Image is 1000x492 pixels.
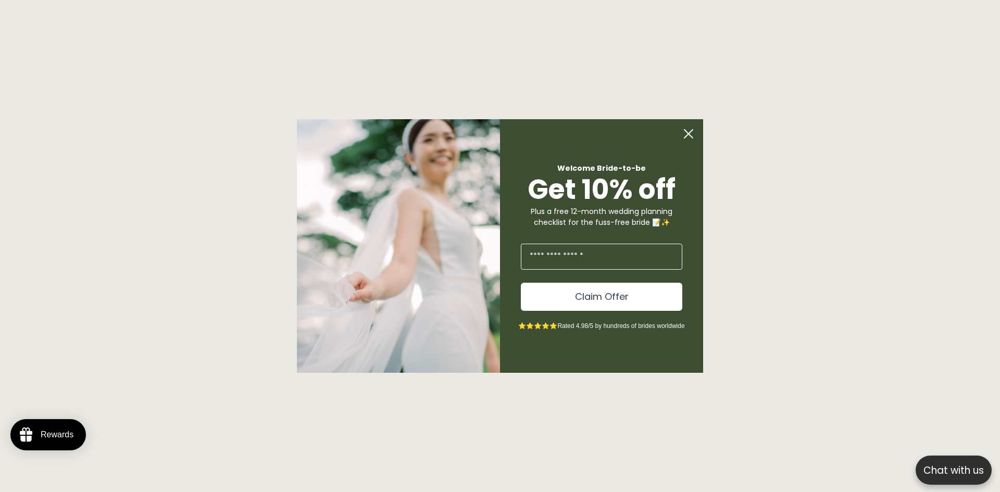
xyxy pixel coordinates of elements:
button: Close dialog [678,123,699,144]
span: Plus a free 12-month wedding planning checklist for the fuss-free bride 📝✨ [531,206,672,228]
img: Bone and Grey [297,119,500,373]
input: Enter Your Email [521,244,682,270]
span: Get 10% off [528,170,676,208]
p: Chat with us [916,463,992,478]
div: Rewards [41,430,73,439]
span: Welcome Bride-to-be [557,163,646,173]
button: Claim Offer [521,283,682,311]
button: Open chatbox [916,456,992,485]
span: Rated 4.98/5 by hundreds of brides worldwide [557,322,684,330]
span: ⭐⭐⭐⭐⭐ [518,322,557,330]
